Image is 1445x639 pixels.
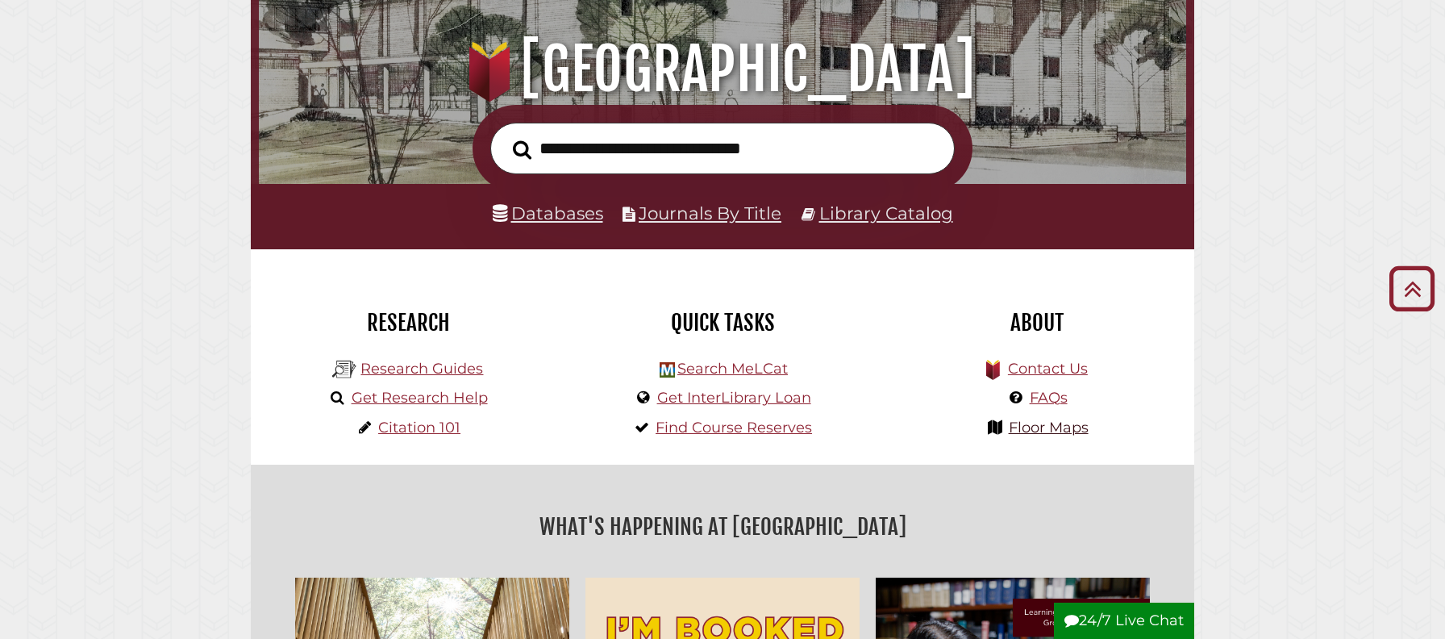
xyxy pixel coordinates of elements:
[281,34,1164,105] h1: [GEOGRAPHIC_DATA]
[378,419,460,436] a: Citation 101
[493,203,603,223] a: Databases
[819,203,953,223] a: Library Catalog
[577,309,868,336] h2: Quick Tasks
[263,508,1182,545] h2: What's Happening at [GEOGRAPHIC_DATA]
[360,360,483,378] a: Research Guides
[657,389,811,407] a: Get InterLibrary Loan
[892,309,1182,336] h2: About
[1030,389,1068,407] a: FAQs
[263,309,553,336] h2: Research
[639,203,781,223] a: Journals By Title
[505,136,539,165] button: Search
[1009,419,1089,436] a: Floor Maps
[332,357,356,382] img: Hekman Library Logo
[1383,275,1441,302] a: Back to Top
[513,140,531,160] i: Search
[1008,360,1088,378] a: Contact Us
[677,360,788,378] a: Search MeLCat
[660,362,675,378] img: Hekman Library Logo
[656,419,812,436] a: Find Course Reserves
[352,389,488,407] a: Get Research Help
